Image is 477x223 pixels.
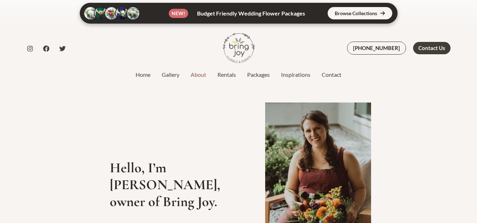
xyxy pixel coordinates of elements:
[43,45,49,52] a: Facebook
[212,70,242,79] a: Rentals
[185,70,212,79] a: About
[27,45,33,52] a: Instagram
[242,70,275,79] a: Packages
[59,45,66,52] a: Twitter
[156,70,185,79] a: Gallery
[130,69,347,80] nav: Site Navigation
[275,70,316,79] a: Inspirations
[223,32,255,64] img: Bring Joy
[130,70,156,79] a: Home
[413,42,451,54] a: Contact Us
[316,70,347,79] a: Contact
[110,159,220,210] strong: Hello, I’m [PERSON_NAME], owner of Bring Joy.
[347,42,406,55] a: [PHONE_NUMBER]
